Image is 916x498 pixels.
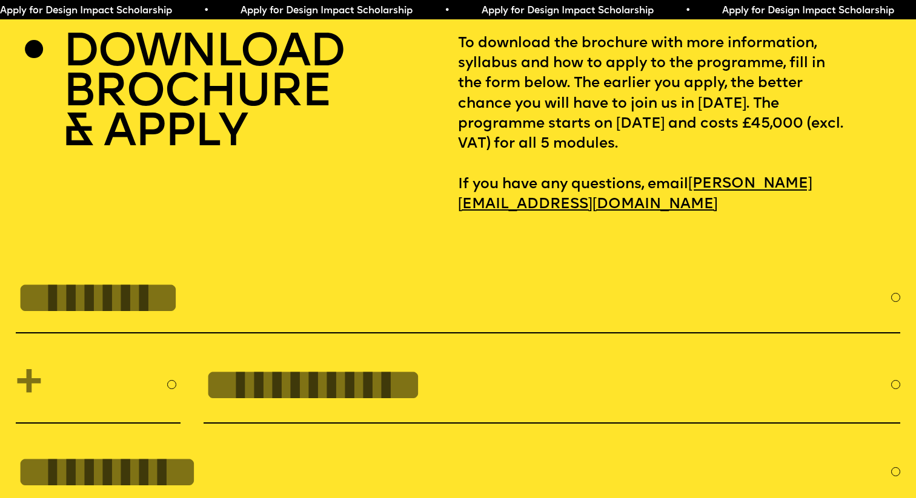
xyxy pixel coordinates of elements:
[444,6,450,16] span: •
[204,6,209,16] span: •
[458,34,900,215] p: To download the brochure with more information, syllabus and how to apply to the programme, fill ...
[458,171,812,218] a: [PERSON_NAME][EMAIL_ADDRESS][DOMAIN_NAME]
[685,6,691,16] span: •
[63,34,345,154] h2: DOWNLOAD BROCHURE & APPLY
